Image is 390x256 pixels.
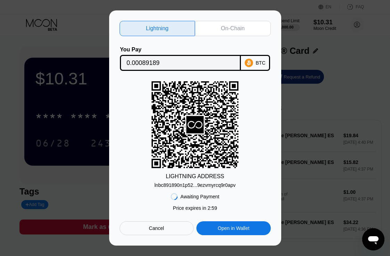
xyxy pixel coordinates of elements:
iframe: Button to launch messaging window [362,228,384,250]
div: Open in Wallet [196,221,270,235]
div: Open in Wallet [218,225,249,231]
div: BTC [256,60,266,66]
div: LIGHTNING ADDRESS [166,173,224,180]
div: Lightning [146,25,169,32]
div: Price expires in [173,205,217,211]
div: Lightning [120,21,195,36]
div: On-Chain [221,25,245,32]
div: Cancel [149,225,164,231]
div: Awaiting Payment [180,194,219,199]
div: Cancel [120,221,194,235]
div: You PayBTC [120,47,271,71]
span: 2 : 59 [208,205,217,211]
div: You Pay [120,47,241,53]
div: lnbc891890n1p52...9ezvmyrcq9r0apv [154,182,236,188]
div: lnbc891890n1p52...9ezvmyrcq9r0apv [154,180,236,188]
div: On-Chain [195,21,271,36]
